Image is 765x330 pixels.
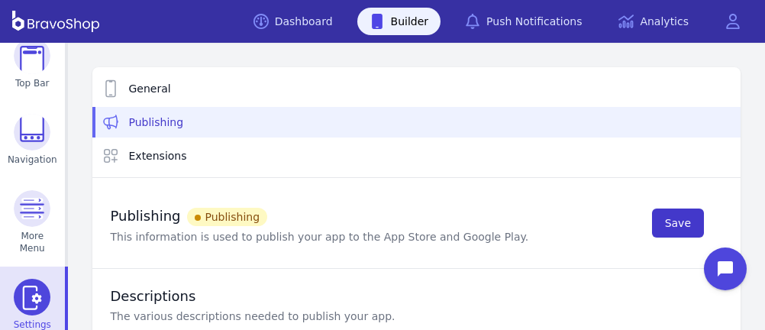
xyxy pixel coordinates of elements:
a: Push Notifications [453,8,594,35]
a: General [92,73,741,104]
span: Extensions [129,148,187,163]
div: Publishing [187,208,268,226]
span: More Menu [9,230,56,254]
span: Navigation [8,154,57,166]
img: BravoShop [12,11,99,32]
span: Save [665,215,691,231]
p: This information is used to publish your app to the App Store and Google Play. [111,229,529,244]
h2: Publishing [111,202,529,226]
button: Save [652,209,704,238]
a: Dashboard [241,8,345,35]
a: Builder [357,8,441,35]
a: Extensions [92,141,741,171]
a: Publishing [92,107,741,137]
span: Publishing [129,115,184,130]
a: Analytics [606,8,701,35]
p: The various descriptions needed to publish your app. [111,309,723,324]
span: Top Bar [15,77,50,89]
h2: Descriptions [111,287,723,306]
span: General [129,81,171,96]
